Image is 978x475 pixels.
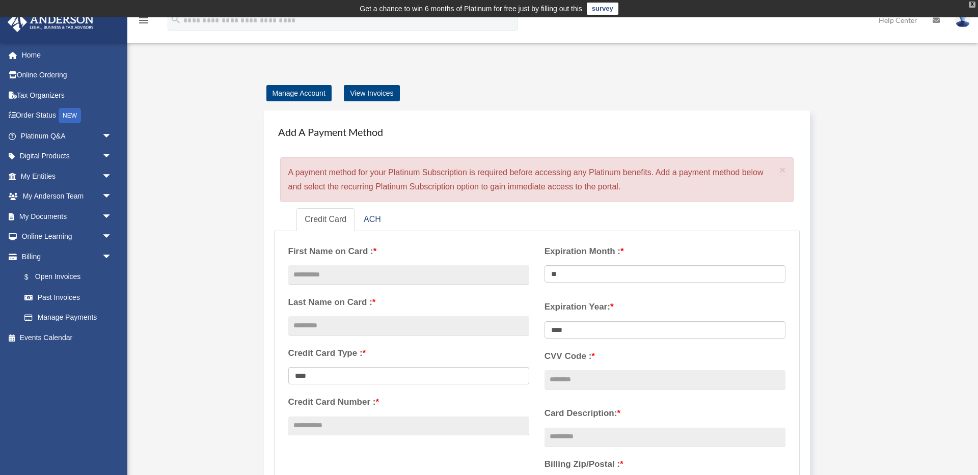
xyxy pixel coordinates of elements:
span: arrow_drop_down [102,166,122,187]
a: Past Invoices [14,287,127,308]
div: A payment method for your Platinum Subscription is required before accessing any Platinum benefit... [280,157,794,202]
img: User Pic [955,13,970,27]
label: CVV Code : [545,349,785,364]
i: menu [138,14,150,26]
label: Credit Card Type : [288,346,529,361]
label: Credit Card Number : [288,395,529,410]
label: Expiration Year: [545,299,785,315]
span: arrow_drop_down [102,146,122,167]
label: Expiration Month : [545,244,785,259]
img: Anderson Advisors Platinum Portal [5,12,97,32]
a: Online Ordering [7,65,127,86]
a: My Documentsarrow_drop_down [7,206,127,227]
span: × [779,164,786,176]
a: Credit Card [296,208,355,231]
a: My Anderson Teamarrow_drop_down [7,186,127,207]
label: Card Description: [545,406,785,421]
a: Manage Account [266,85,332,101]
a: Tax Organizers [7,85,127,105]
a: $Open Invoices [14,267,127,288]
span: arrow_drop_down [102,227,122,247]
div: close [969,2,975,8]
a: Platinum Q&Aarrow_drop_down [7,126,127,146]
label: First Name on Card : [288,244,529,259]
a: Manage Payments [14,308,122,328]
button: Close [779,164,786,175]
a: Home [7,45,127,65]
a: My Entitiesarrow_drop_down [7,166,127,186]
a: Billingarrow_drop_down [7,246,127,267]
a: menu [138,18,150,26]
span: arrow_drop_down [102,186,122,207]
a: Order StatusNEW [7,105,127,126]
a: Digital Productsarrow_drop_down [7,146,127,166]
div: NEW [59,108,81,123]
a: Events Calendar [7,327,127,348]
span: arrow_drop_down [102,126,122,147]
label: Billing Zip/Postal : [545,457,785,472]
span: arrow_drop_down [102,206,122,227]
div: Get a chance to win 6 months of Platinum for free just by filling out this [360,3,582,15]
a: ACH [356,208,389,231]
h4: Add A Payment Method [274,121,800,143]
a: View Invoices [344,85,399,101]
label: Last Name on Card : [288,295,529,310]
a: survey [587,3,618,15]
span: $ [30,271,35,284]
span: arrow_drop_down [102,246,122,267]
i: search [170,14,181,25]
a: Online Learningarrow_drop_down [7,227,127,247]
